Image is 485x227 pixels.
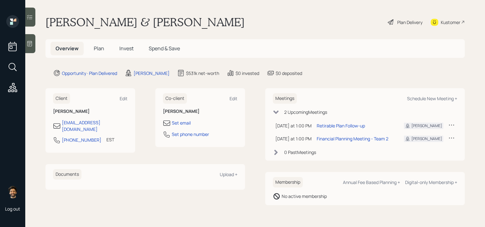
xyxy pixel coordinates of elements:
h6: Meetings [273,93,297,104]
span: Invest [119,45,134,52]
div: Edit [120,95,128,101]
div: [PERSON_NAME] [134,70,170,77]
span: Plan [94,45,104,52]
div: Annual Fee Based Planning + [343,179,400,185]
div: Plan Delivery [397,19,422,26]
div: 2 Upcoming Meeting s [284,109,327,115]
h6: Client [53,93,70,104]
div: Schedule New Meeting + [407,95,457,101]
div: Upload + [220,171,237,177]
div: [EMAIL_ADDRESS][DOMAIN_NAME] [62,119,128,132]
div: Financial Planning Meeting - Team 2 [317,135,388,142]
h6: Membership [273,177,303,187]
div: Log out [5,206,20,212]
div: Set email [172,120,191,126]
div: No active membership [282,193,327,199]
img: eric-schwartz-headshot.png [6,186,19,198]
div: $0 deposited [276,70,302,77]
div: Opportunity · Plan Delivered [62,70,117,77]
h6: Co-client [163,93,187,104]
h6: Documents [53,169,81,180]
div: Kustomer [441,19,460,26]
div: [DATE] at 1:00 PM [275,135,312,142]
div: $531k net-worth [186,70,219,77]
div: EST [106,136,114,143]
h6: [PERSON_NAME] [53,109,128,114]
div: $0 invested [236,70,259,77]
div: [DATE] at 1:00 PM [275,122,312,129]
span: Overview [56,45,79,52]
span: Spend & Save [149,45,180,52]
div: Retirable Plan Follow-up [317,122,365,129]
h1: [PERSON_NAME] & [PERSON_NAME] [45,15,245,29]
div: [PERSON_NAME] [411,136,442,142]
h6: [PERSON_NAME] [163,109,237,114]
div: Edit [230,95,237,101]
div: [PHONE_NUMBER] [62,137,101,143]
div: 0 Past Meeting s [284,149,316,156]
div: Digital-only Membership + [405,179,457,185]
div: Set phone number [172,131,209,138]
div: [PERSON_NAME] [411,123,442,129]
